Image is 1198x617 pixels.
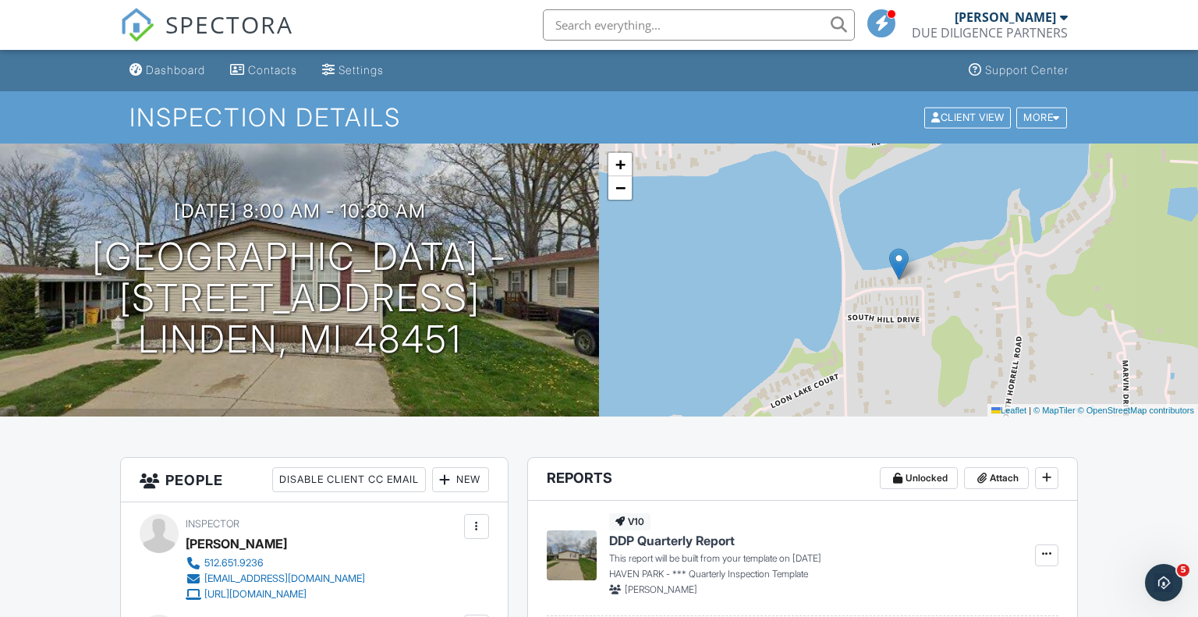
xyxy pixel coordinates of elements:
[120,21,293,54] a: SPECTORA
[165,8,293,41] span: SPECTORA
[272,467,426,492] div: Disable Client CC Email
[924,107,1011,128] div: Client View
[338,63,384,76] div: Settings
[1029,406,1031,415] span: |
[923,111,1015,122] a: Client View
[121,458,508,502] h3: People
[186,532,287,555] div: [PERSON_NAME]
[146,63,205,76] div: Dashboard
[889,248,909,280] img: Marker
[615,178,626,197] span: −
[186,555,365,571] a: 512.651.9236
[129,104,1068,131] h1: Inspection Details
[204,557,264,569] div: 512.651.9236
[186,571,365,587] a: [EMAIL_ADDRESS][DOMAIN_NAME]
[1078,406,1194,415] a: © OpenStreetMap contributors
[608,176,632,200] a: Zoom out
[204,588,307,601] div: [URL][DOMAIN_NAME]
[123,56,211,85] a: Dashboard
[615,154,626,174] span: +
[186,518,239,530] span: Inspector
[543,9,855,41] input: Search everything...
[955,9,1056,25] div: [PERSON_NAME]
[962,56,1075,85] a: Support Center
[912,25,1068,41] div: DUE DILIGENCE PARTNERS
[248,63,297,76] div: Contacts
[204,573,365,585] div: [EMAIL_ADDRESS][DOMAIN_NAME]
[1145,564,1182,601] iframe: Intercom live chat
[991,406,1026,415] a: Leaflet
[985,63,1069,76] div: Support Center
[1177,564,1189,576] span: 5
[120,8,154,42] img: The Best Home Inspection Software - Spectora
[25,236,574,360] h1: [GEOGRAPHIC_DATA] - [STREET_ADDRESS] Linden, MI 48451
[608,153,632,176] a: Zoom in
[174,200,426,222] h3: [DATE] 8:00 am - 10:30 am
[224,56,303,85] a: Contacts
[316,56,390,85] a: Settings
[1016,107,1067,128] div: More
[1033,406,1076,415] a: © MapTiler
[432,467,489,492] div: New
[186,587,365,602] a: [URL][DOMAIN_NAME]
